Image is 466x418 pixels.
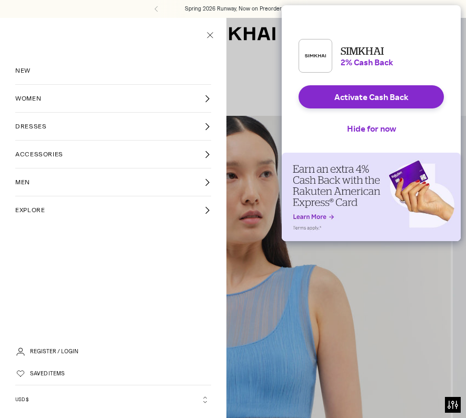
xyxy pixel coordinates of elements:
a: Saved Items [30,363,226,385]
a: DRESSES [15,113,211,140]
span: ACCESSORIES [15,150,63,159]
span: MEN [15,177,30,187]
button: Close menu modal [199,24,221,45]
span: DRESSES [15,122,46,131]
span: USD $ [15,396,29,403]
span: WOMEN [15,94,41,103]
a: ACCESSORIES [15,141,211,168]
a: WOMEN [15,85,211,112]
a: USD $ [15,390,211,410]
a: Spring 2026 Runway, Now on Preorder [185,5,282,13]
a: NEW [15,57,211,84]
span: EXPLORE [15,205,45,215]
a: EXPLORE [15,196,211,224]
a: Register / Login [30,341,78,363]
span: NEW [15,66,31,75]
a: MEN [15,168,211,196]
